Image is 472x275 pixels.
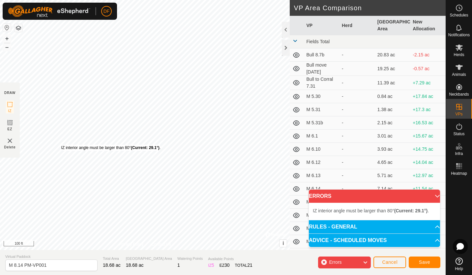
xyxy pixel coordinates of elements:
td: M 6.20b [304,209,339,222]
a: Help [446,255,472,273]
p-accordion-content: ERRORS [309,203,440,220]
td: 19.25 ac [375,62,410,76]
td: -2.15 ac [410,48,446,62]
td: 0.84 ac [375,90,410,103]
th: Herd [339,16,375,35]
div: - [342,79,372,86]
td: M 5.30 [304,90,339,103]
span: Status [453,132,464,136]
td: M 6.2 [304,196,339,209]
span: ERRORS [309,194,331,199]
span: Notifications [448,33,470,37]
td: M 5.31b [304,116,339,130]
button: Reset Map [3,24,11,32]
span: VPs [455,112,462,116]
td: +14.04 ac [410,156,446,169]
span: Available Points [208,256,252,262]
div: DRAW [4,90,15,95]
td: +16.53 ac [410,116,446,130]
div: - [342,172,372,179]
span: i [282,240,284,246]
td: Bull to Corral 7.31 [304,76,339,90]
span: DF [103,8,110,15]
div: - [342,93,372,100]
span: 1 [177,262,180,268]
div: - [342,51,372,58]
div: EZ [220,262,230,269]
span: 5 [212,262,214,268]
button: i [280,240,287,247]
td: 11.39 ac [375,76,410,90]
img: Gallagher Logo [8,5,90,17]
span: Schedules [450,13,468,17]
td: 2.15 ac [375,116,410,130]
td: 3.93 ac [375,143,410,156]
td: +17.3 ac [410,103,446,116]
td: M 6.23b [304,248,339,261]
td: +11.54 ac [410,182,446,196]
div: - [342,65,372,72]
span: Delete [4,145,16,150]
button: Map Layers [15,24,22,32]
h2: VP Area Comparison [294,4,446,12]
p-accordion-header: RULES - GENERAL [309,220,440,233]
div: TOTAL [235,262,252,269]
td: +15.67 ac [410,130,446,143]
td: M 6.21 [304,222,339,235]
td: M 6.1 [304,130,339,143]
div: - [342,185,372,192]
b: (Current: 29.1°) [394,208,428,213]
span: Errors [329,260,341,265]
td: 3.01 ac [375,130,410,143]
td: 3.56 ac [375,248,410,261]
td: +7.29 ac [410,76,446,90]
td: Bull 8.7b [304,48,339,62]
span: Animals [452,73,466,76]
td: M 6.12 [304,156,339,169]
button: + [3,35,11,43]
td: M 6.23 [304,235,339,248]
span: Total Area [103,256,121,261]
span: Virtual Paddock [5,254,98,260]
span: [GEOGRAPHIC_DATA] Area [126,256,172,261]
div: IZ [208,262,214,269]
td: M 6.13 [304,169,339,182]
img: VP [6,137,14,145]
th: New Allocation [410,16,446,35]
th: VP [304,16,339,35]
div: - [342,119,372,126]
td: +14.75 ac [410,143,446,156]
span: 18.68 ac [103,262,121,268]
td: 1.38 ac [375,103,410,116]
td: +15.12 ac [410,248,446,261]
span: Infra [455,152,463,156]
p-accordion-header: ERRORS [309,190,440,203]
span: IZ interior angle must be larger than 80° . [313,208,429,213]
td: 4.65 ac [375,156,410,169]
span: Neckbands [449,92,469,96]
button: Cancel [373,257,406,268]
span: IZ [8,108,12,113]
td: M 5.31 [304,103,339,116]
button: Save [409,257,440,268]
span: Heatmap [451,171,467,175]
span: ADVICE - SCHEDULED MOVES [309,238,387,243]
div: - [342,106,372,113]
div: - [342,146,372,153]
b: (Current: 29.1°) [131,145,160,150]
th: [GEOGRAPHIC_DATA] Area [375,16,410,35]
div: - [342,133,372,139]
td: 7.14 ac [375,182,410,196]
span: EZ [8,127,13,132]
td: M 6.14 [304,182,339,196]
span: Watering Points [177,256,203,261]
a: Contact Us [151,241,171,247]
div: - [342,159,372,166]
span: Help [455,267,463,271]
span: Save [419,260,430,265]
td: 5.71 ac [375,169,410,182]
td: 20.83 ac [375,48,410,62]
td: -0.57 ac [410,62,446,76]
td: Bull move [DATE] [304,62,339,76]
span: 21 [247,262,252,268]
